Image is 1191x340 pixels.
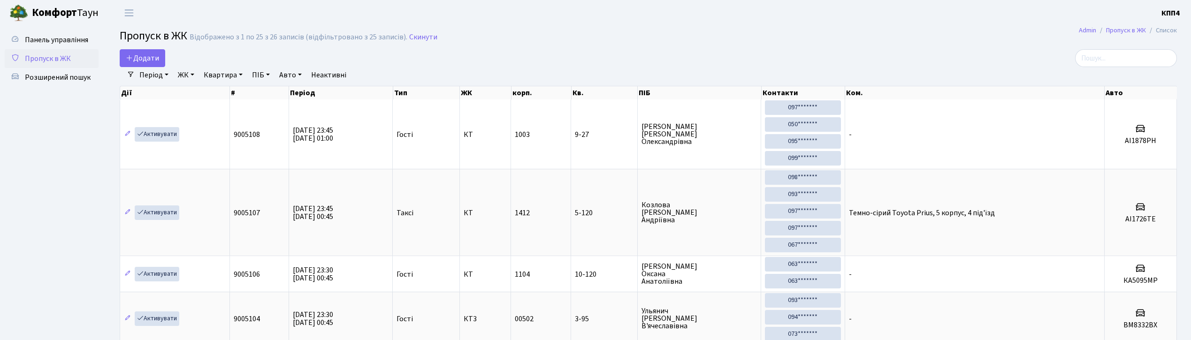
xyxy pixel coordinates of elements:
[464,131,507,138] span: КТ
[845,86,1105,99] th: Ком.
[135,127,179,142] a: Активувати
[575,131,634,138] span: 9-27
[572,86,638,99] th: Кв.
[464,315,507,323] span: КТ3
[1105,86,1177,99] th: Авто
[1106,25,1146,35] a: Пропуск в ЖК
[397,131,413,138] span: Гості
[120,49,165,67] a: Додати
[1161,8,1180,18] b: КПП4
[397,315,413,323] span: Гості
[136,67,172,83] a: Період
[397,271,413,278] span: Гості
[200,67,246,83] a: Квартира
[293,204,333,222] span: [DATE] 23:45 [DATE] 00:45
[174,67,198,83] a: ЖК
[575,271,634,278] span: 10-120
[1161,8,1180,19] a: КПП4
[293,125,333,144] span: [DATE] 23:45 [DATE] 01:00
[641,307,757,330] span: Ульянич [PERSON_NAME] В'ячеславівна
[32,5,77,20] b: Комфорт
[234,269,260,280] span: 9005106
[397,209,413,217] span: Таксі
[135,311,179,326] a: Активувати
[120,86,230,99] th: Дії
[1146,25,1177,36] li: Список
[25,53,71,64] span: Пропуск в ЖК
[575,209,634,217] span: 5-120
[515,269,530,280] span: 1104
[32,5,99,21] span: Таун
[464,271,507,278] span: КТ
[641,263,757,285] span: [PERSON_NAME] Оксана Анатоліївна
[515,314,534,324] span: 00502
[641,123,757,145] span: [PERSON_NAME] [PERSON_NAME] Олександрівна
[641,201,757,224] span: Козлова [PERSON_NAME] Андріївна
[230,86,289,99] th: #
[5,30,99,49] a: Панель управління
[117,5,141,21] button: Переключити навігацію
[1108,136,1173,145] h5: АІ1878РН
[638,86,761,99] th: ПІБ
[393,86,460,99] th: Тип
[1108,321,1173,330] h5: ВМ8332ВХ
[234,208,260,218] span: 9005107
[234,314,260,324] span: 9005104
[1108,276,1173,285] h5: КА5095МР
[1108,215,1173,224] h5: AI1726TE
[5,68,99,87] a: Розширений пошук
[9,4,28,23] img: logo.png
[409,33,437,42] a: Скинути
[135,267,179,281] a: Активувати
[1065,21,1191,40] nav: breadcrumb
[307,67,350,83] a: Неактивні
[25,35,88,45] span: Панель управління
[120,28,187,44] span: Пропуск в ЖК
[515,208,530,218] span: 1412
[293,310,333,328] span: [DATE] 23:30 [DATE] 00:45
[512,86,572,99] th: корп.
[135,205,179,220] a: Активувати
[289,86,393,99] th: Період
[25,72,91,83] span: Розширений пошук
[575,315,634,323] span: 3-95
[234,129,260,140] span: 9005108
[460,86,511,99] th: ЖК
[849,129,852,140] span: -
[1075,49,1177,67] input: Пошук...
[126,53,159,63] span: Додати
[849,269,852,280] span: -
[515,129,530,140] span: 1003
[190,33,407,42] div: Відображено з 1 по 25 з 26 записів (відфільтровано з 25 записів).
[762,86,845,99] th: Контакти
[293,265,333,283] span: [DATE] 23:30 [DATE] 00:45
[248,67,274,83] a: ПІБ
[1079,25,1096,35] a: Admin
[849,208,995,218] span: Темно-сірий Toyota Prius, 5 корпус, 4 під'їзд
[464,209,507,217] span: КТ
[5,49,99,68] a: Пропуск в ЖК
[849,314,852,324] span: -
[275,67,305,83] a: Авто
